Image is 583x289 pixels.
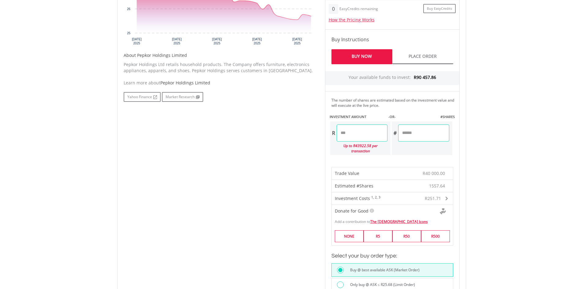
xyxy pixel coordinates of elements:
[331,49,392,64] a: Buy Now
[162,92,203,102] a: Market Research
[429,183,445,189] span: 1557.64
[335,183,373,189] span: Estimated #Shares
[335,230,364,242] label: NONE
[370,219,428,224] a: The [DEMOGRAPHIC_DATA] Icons
[425,195,441,201] span: R251.71
[172,38,182,45] text: [DATE] 2025
[392,124,398,142] div: #
[440,114,455,119] label: #SHARES
[331,252,453,260] h3: Select your buy order type:
[132,38,141,45] text: [DATE] 2025
[212,38,222,45] text: [DATE] 2025
[330,124,337,142] div: R
[332,216,453,224] div: Add a contribution to
[388,114,396,119] label: -OR-
[127,7,130,11] text: 26
[330,142,388,155] div: Up to R43922.58 per transaction
[392,230,421,242] label: R50
[292,38,302,45] text: [DATE] 2025
[329,17,375,23] a: How the Pricing Works
[423,4,456,13] a: Buy EasyCredits
[392,49,453,64] a: Place Order
[329,4,338,14] div: 0
[330,114,366,119] label: INVESTMENT AMOUNT
[124,61,316,74] p: Pepkor Holdings Ltd retails household products. The Company offers furniture, electronics applian...
[335,170,359,176] span: Trade Value
[325,71,459,85] div: Your available funds to invest:
[339,7,378,12] div: EasyCredits remaining
[423,170,445,176] span: R40 000.00
[160,80,210,86] span: Pepkor Holdings Limited
[364,230,392,242] label: R5
[414,74,436,80] span: R90 457.86
[127,31,130,35] text: 25
[124,52,316,58] h5: About Pepkor Holdings Limited
[346,267,420,273] label: Buy @ best available ASK (Market Order)
[252,38,262,45] text: [DATE] 2025
[440,208,446,214] img: Donte For Good
[124,80,316,86] div: Learn more about
[421,230,450,242] label: R500
[346,281,415,288] label: Only buy @ ASK ≤ R25.68 (Limit Order)
[331,36,453,43] h4: Buy Instructions
[124,92,161,102] a: Yahoo Finance
[331,98,457,108] div: The number of shares are estimated based on the investment value and will execute at the live price.
[335,208,368,214] span: Donate for Good
[335,195,370,201] span: Investment Costs
[371,195,380,199] sup: 1, 2, 3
